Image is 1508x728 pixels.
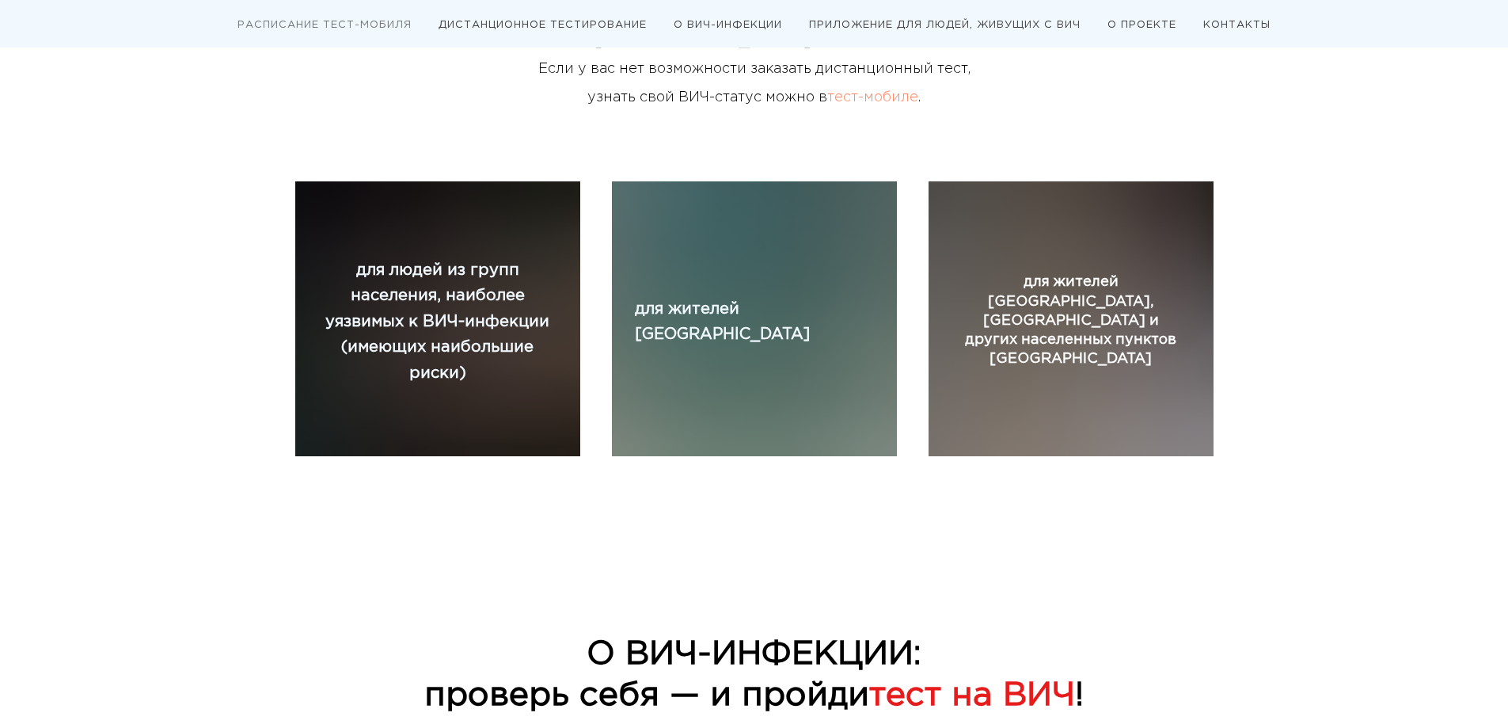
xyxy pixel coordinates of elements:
[1075,680,1084,711] strong: !
[674,21,782,29] a: О ВИЧ-ИНФЕКЦИИ
[424,680,869,711] strong: проверь себя — и пройди
[318,257,556,385] a: для людей из групп населения, наиболее уязвимых к ВИЧ-инфекции (имеющих наибольшие риски)
[960,273,1182,368] a: для жителей [GEOGRAPHIC_DATA], [GEOGRAPHIC_DATA] и других населенных пунктов [GEOGRAPHIC_DATA]
[965,276,1176,365] span: для жителей [GEOGRAPHIC_DATA], [GEOGRAPHIC_DATA] и других населенных пунктов [GEOGRAPHIC_DATA]
[439,21,647,29] a: ДИСТАНЦИОННОЕ ТЕСТИРОВАНИЕ
[827,91,918,104] a: тест-мобиле
[918,91,921,104] span: .
[809,21,1081,29] a: ПРИЛОЖЕНИЕ ДЛЯ ЛЮДЕЙ, ЖИВУЩИХ С ВИЧ
[538,63,971,104] span: Если у вас нет возможности заказать дистанционный тест, узнать свой ВИЧ-статус можно в
[1203,21,1271,29] a: КОНТАКТЫ
[869,680,1075,711] a: тест на ВИЧ
[237,21,412,29] a: РАСПИСАНИЕ ТЕСТ-МОБИЛЯ
[587,639,921,669] strong: О ВИЧ-ИНФЕКЦИИ:
[1107,21,1176,29] a: О ПРОЕКТЕ
[325,263,549,380] span: для людей из групп населения, наиболее уязвимых к ВИЧ-инфекции (имеющих наибольшие риски)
